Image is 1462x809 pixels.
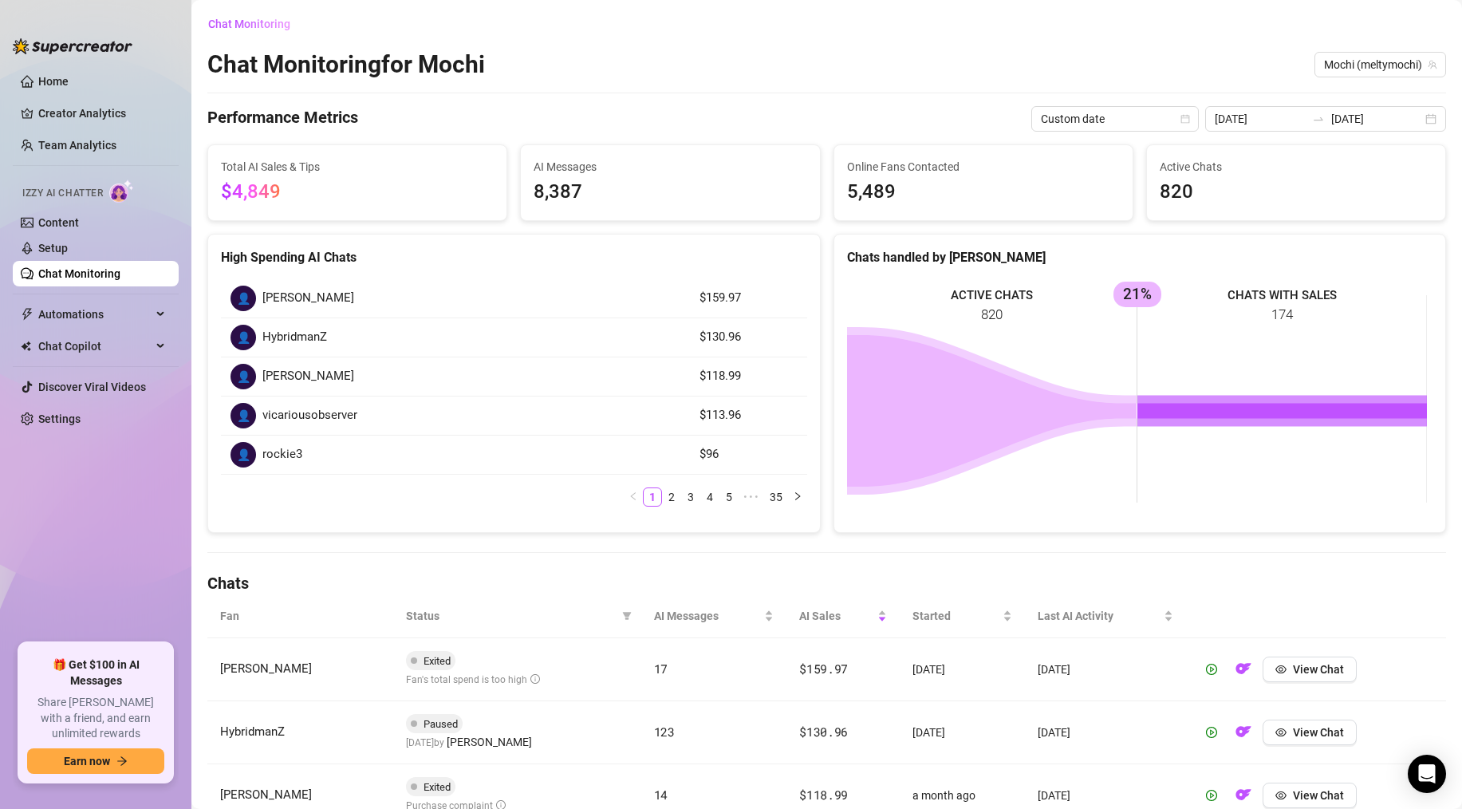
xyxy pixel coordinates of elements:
[38,333,152,359] span: Chat Copilot
[719,487,739,507] li: 5
[231,286,256,311] div: 👤
[231,442,256,468] div: 👤
[624,487,643,507] li: Previous Page
[799,607,874,625] span: AI Sales
[1025,638,1186,701] td: [DATE]
[624,487,643,507] button: left
[1160,177,1432,207] span: 820
[207,11,303,37] button: Chat Monitoring
[1041,107,1189,131] span: Custom date
[262,289,354,308] span: [PERSON_NAME]
[534,177,806,207] span: 8,387
[793,491,802,501] span: right
[1038,607,1161,625] span: Last AI Activity
[900,594,1025,638] th: Started
[1025,594,1186,638] th: Last AI Activity
[788,487,807,507] li: Next Page
[207,594,393,638] th: Fan
[262,445,302,464] span: rockie3
[900,638,1025,701] td: [DATE]
[231,403,256,428] div: 👤
[720,488,738,506] a: 5
[739,487,764,507] span: •••
[900,701,1025,764] td: [DATE]
[699,289,798,308] article: $159.97
[13,38,132,54] img: logo-BBDzfeDw.svg
[1160,158,1432,176] span: Active Chats
[663,488,680,506] a: 2
[220,787,312,802] span: [PERSON_NAME]
[765,488,787,506] a: 35
[622,611,632,621] span: filter
[530,674,540,684] span: info-circle
[424,655,451,667] span: Exited
[38,302,152,327] span: Automations
[447,733,532,751] span: [PERSON_NAME]
[764,487,788,507] li: 35
[1263,657,1357,682] button: View Chat
[699,445,798,464] article: $96
[1231,666,1256,679] a: OF
[1275,790,1287,801] span: eye
[699,328,798,347] article: $130.96
[534,158,806,176] span: AI Messages
[220,724,285,739] span: HybridmanZ
[262,328,327,347] span: HybridmanZ
[1408,755,1446,793] div: Open Intercom Messenger
[208,18,290,30] span: Chat Monitoring
[231,364,256,389] div: 👤
[1180,114,1190,124] span: calendar
[406,737,532,748] span: [DATE] by
[27,695,164,742] span: Share [PERSON_NAME] with a friend, and earn unlimited rewards
[1263,783,1357,808] button: View Chat
[654,607,762,625] span: AI Messages
[912,607,999,625] span: Started
[1312,112,1325,125] span: swap-right
[38,139,116,152] a: Team Analytics
[1324,53,1436,77] span: Mochi (meltymochi)
[38,267,120,280] a: Chat Monitoring
[681,487,700,507] li: 3
[1428,60,1437,69] span: team
[424,718,458,730] span: Paused
[1275,664,1287,675] span: eye
[682,488,699,506] a: 3
[1231,783,1256,808] button: OF
[654,787,668,803] span: 14
[262,406,357,425] span: vicariousobserver
[1235,787,1251,803] img: OF
[1293,726,1344,739] span: View Chat
[64,755,110,768] span: Earn now
[643,487,662,507] li: 1
[799,661,848,677] span: $159.97
[1293,663,1344,676] span: View Chat
[1263,720,1357,745] button: View Chat
[1275,727,1287,738] span: eye
[21,341,31,352] img: Chat Copilot
[799,724,848,740] span: $130.96
[699,406,798,425] article: $113.96
[424,781,451,793] span: Exited
[700,487,719,507] li: 4
[27,748,164,774] button: Earn nowarrow-right
[38,216,79,229] a: Content
[1293,789,1344,802] span: View Chat
[221,180,281,203] span: $4,849
[116,756,128,767] span: arrow-right
[786,594,900,638] th: AI Sales
[654,661,668,677] span: 17
[847,177,1120,207] span: 5,489
[1206,790,1217,801] span: play-circle
[231,325,256,350] div: 👤
[799,787,848,803] span: $118.99
[109,180,134,203] img: AI Chatter
[1231,657,1256,682] button: OF
[654,724,675,740] span: 123
[1231,729,1256,742] a: OF
[1231,792,1256,805] a: OF
[22,186,103,201] span: Izzy AI Chatter
[1231,720,1256,745] button: OF
[1235,724,1251,740] img: OF
[21,308,33,321] span: thunderbolt
[641,594,787,638] th: AI Messages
